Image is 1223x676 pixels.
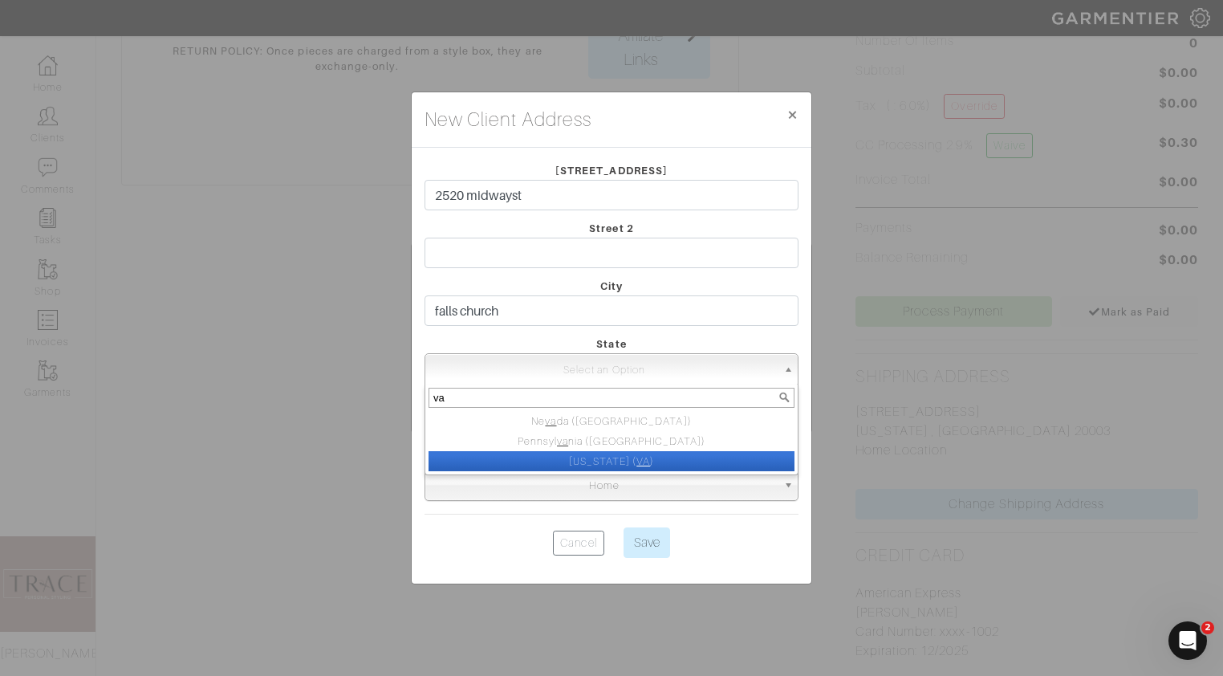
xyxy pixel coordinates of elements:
iframe: Intercom live chat [1168,621,1207,660]
span: Select an Option [432,354,777,386]
span: [STREET_ADDRESS] [555,165,668,177]
span: City [600,280,623,292]
li: Pennsyl nia ([GEOGRAPHIC_DATA]) [429,431,794,451]
span: × [786,104,798,125]
a: Cancel [553,531,603,556]
span: Home [432,470,777,502]
h4: New Client Address [425,105,591,134]
li: Ne da ([GEOGRAPHIC_DATA]) [429,411,794,431]
span: Street 2 [589,222,633,234]
li: [US_STATE] ( ) [429,451,794,471]
span: 2 [1201,621,1214,634]
em: va [545,415,556,427]
span: State [596,338,626,350]
input: Save [624,527,670,558]
em: VA [636,455,650,467]
em: va [557,435,568,447]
